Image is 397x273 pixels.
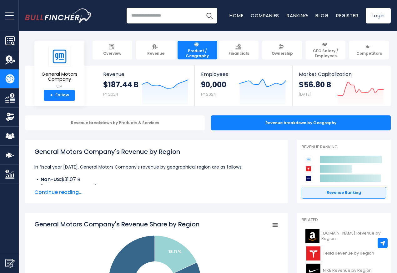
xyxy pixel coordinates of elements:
[299,92,311,97] small: [DATE]
[34,220,199,229] tspan: General Motors Company's Revenue Share by Region
[136,41,176,59] a: Revenue
[39,72,79,82] span: General Motors Company
[299,80,331,89] strong: $56.80 B
[302,228,386,245] a: [DOMAIN_NAME] Revenue by Region
[321,231,382,241] span: [DOMAIN_NAME] Revenue by Region
[201,80,226,89] strong: 90,000
[251,12,279,19] a: Companies
[202,8,217,23] button: Search
[103,51,121,56] span: Overview
[302,187,386,199] a: Revenue Ranking
[41,176,61,183] b: Non-US:
[44,90,75,101] a: +Follow
[229,12,243,19] a: Home
[34,189,278,196] span: Continue reading...
[366,8,391,23] a: Login
[25,8,92,23] a: Go to homepage
[34,183,278,191] li: $140.54 B
[195,66,292,106] a: Employees 90,000 FY 2024
[305,229,319,243] img: AMZN logo
[287,12,308,19] a: Ranking
[41,183,98,190] b: [GEOGRAPHIC_DATA]:
[306,41,345,59] a: CEO Salary / Employees
[219,41,259,59] a: Financials
[25,8,93,23] img: Bullfincher logo
[302,144,386,150] p: Revenue Ranking
[336,12,358,19] a: Register
[103,92,118,97] small: FY 2024
[168,249,182,255] text: 18.11 %
[302,217,386,223] p: Related
[305,156,312,163] img: General Motors Company competitors logo
[305,246,321,260] img: TSLA logo
[97,66,195,106] a: Revenue $187.44 B FY 2024
[180,48,214,58] span: Product / Geography
[103,80,138,89] strong: $187.44 B
[103,71,188,77] span: Revenue
[309,48,343,58] span: CEO Salary / Employees
[229,51,249,56] span: Financials
[262,41,302,59] a: Ownership
[147,51,164,56] span: Revenue
[34,163,278,171] p: In fiscal year [DATE], General Motors Company's revenue by geographical region are as follows:
[39,83,79,89] small: GM
[34,147,278,156] h1: General Motors Company's Revenue by Region
[5,112,15,122] img: Ownership
[93,41,132,59] a: Overview
[39,46,80,90] a: General Motors Company GM
[25,115,205,130] div: Revenue breakdown by Products & Services
[315,12,329,19] a: Blog
[201,71,286,77] span: Employees
[356,51,382,56] span: Competitors
[272,51,293,56] span: Ownership
[201,92,216,97] small: FY 2024
[305,174,312,182] img: Ford Motor Company competitors logo
[50,93,53,98] strong: +
[293,66,390,106] a: Market Capitalization $56.80 B [DATE]
[34,176,278,183] li: $31.07 B
[323,251,374,256] span: Tesla Revenue by Region
[178,41,217,59] a: Product / Geography
[302,245,386,262] a: Tesla Revenue by Region
[349,41,389,59] a: Competitors
[305,165,312,173] img: Tesla competitors logo
[211,115,391,130] div: Revenue breakdown by Geography
[299,71,384,77] span: Market Capitalization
